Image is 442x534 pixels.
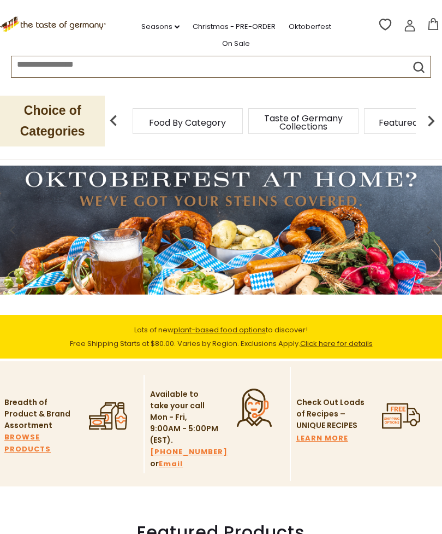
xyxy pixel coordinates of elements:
[150,446,228,458] a: [PHONE_NUMBER]
[149,119,226,127] a: Food By Category
[70,325,373,349] span: Lots of new to discover! Free Shipping Starts at $80.00. Varies by Region. Exclusions Apply.
[296,432,348,444] a: LEARN MORE
[4,397,73,431] p: Breadth of Product & Brand Assortment
[296,397,365,431] p: Check Out Loads of Recipes – UNIQUE RECIPES
[222,38,250,50] a: On Sale
[289,21,331,33] a: Oktoberfest
[103,110,124,132] img: previous arrow
[150,389,218,470] p: Available to take your call Mon - Fri, 9:00AM - 5:00PM (EST). or
[193,21,276,33] a: Christmas - PRE-ORDER
[159,458,183,470] a: Email
[174,325,266,335] a: plant-based food options
[300,338,373,349] a: Click here for details
[260,114,347,131] a: Taste of Germany Collections
[420,110,442,132] img: next arrow
[4,431,73,455] a: BROWSE PRODUCTS
[141,21,180,33] a: Seasons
